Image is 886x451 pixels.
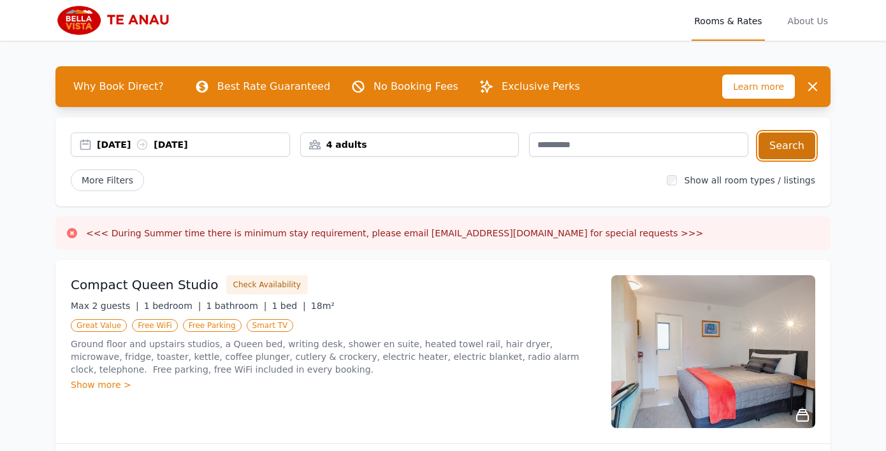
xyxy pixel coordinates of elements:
div: [DATE] [DATE] [97,138,289,151]
p: Exclusive Perks [502,79,580,94]
h3: Compact Queen Studio [71,276,219,294]
p: Best Rate Guaranteed [217,79,330,94]
label: Show all room types / listings [685,175,815,185]
p: Ground floor and upstairs studios, a Queen bed, writing desk, shower en suite, heated towel rail,... [71,338,596,376]
span: Smart TV [247,319,294,332]
span: More Filters [71,169,144,191]
span: Great Value [71,319,127,332]
span: 1 bathroom | [206,301,266,311]
span: 1 bed | [272,301,305,311]
button: Check Availability [226,275,308,294]
span: Learn more [722,75,795,99]
button: Search [759,132,815,159]
div: Show more > [71,378,596,391]
span: Free WiFi [132,319,178,332]
span: 1 bedroom | [144,301,201,311]
span: Free Parking [183,319,242,332]
p: No Booking Fees [374,79,458,94]
img: Bella Vista Te Anau [55,5,178,36]
div: 4 adults [301,138,519,151]
span: 18m² [311,301,335,311]
h3: <<< During Summer time there is minimum stay requirement, please email [EMAIL_ADDRESS][DOMAIN_NAM... [86,227,703,240]
span: Max 2 guests | [71,301,139,311]
span: Why Book Direct? [63,74,174,99]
